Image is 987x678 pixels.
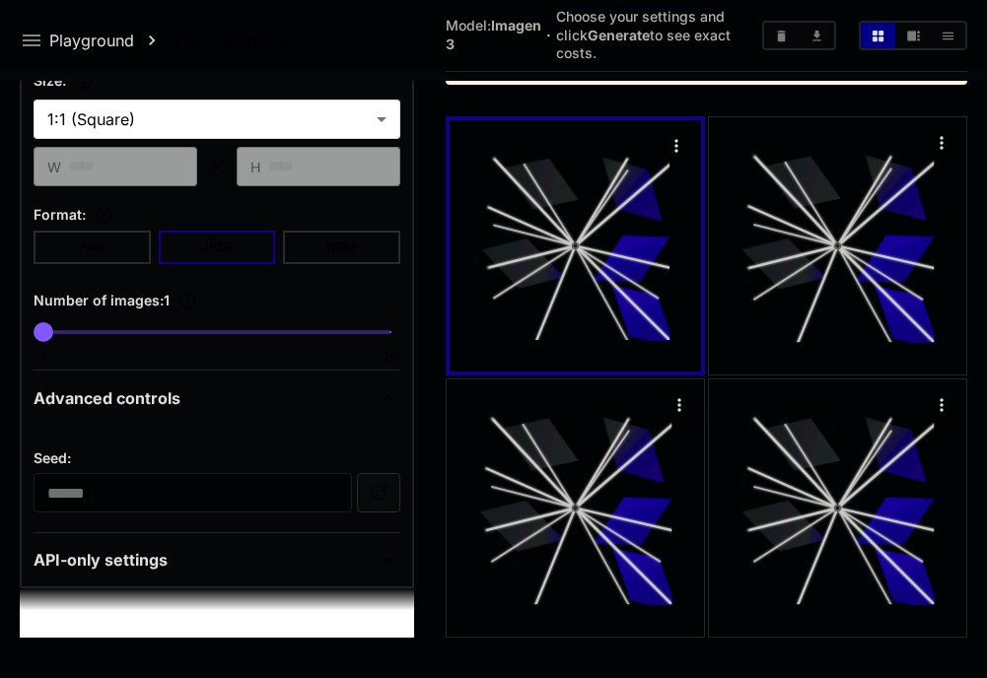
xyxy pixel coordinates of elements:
[662,130,691,160] div: Actions
[665,389,694,419] div: Actions
[34,422,400,513] div: Advanced controls
[588,27,650,43] b: Generate
[800,23,834,48] button: Download All
[86,205,121,225] button: Choose the file format for the output image.
[34,536,400,583] div: API-only settings
[34,374,400,422] div: Advanced controls
[49,29,170,52] nav: breadcrumb
[34,386,180,410] p: Advanced controls
[34,206,86,223] span: Format :
[49,29,134,52] a: Playground
[40,347,46,367] span: 1
[859,21,967,50] div: Show images in grid viewShow images in video viewShow images in list view
[446,17,541,52] span: Model:
[159,231,276,264] button: JPEG
[250,156,260,178] span: H
[283,231,400,264] button: WEBP
[382,347,399,367] span: 20
[861,23,895,48] button: Show images in grid view
[34,231,151,264] button: PNG
[170,29,289,52] span: Image Inference
[34,292,170,308] span: Number of images : 1
[762,21,836,50] div: Clear ImagesDownload All
[764,23,799,48] button: Clear Images
[546,24,551,47] p: ·
[927,389,956,419] div: Actions
[34,72,66,89] span: Size :
[927,127,956,157] div: Actions
[170,291,205,310] button: Specify how many images to generate in a single request. Each image generation will be charged se...
[34,548,168,572] p: API-only settings
[896,23,931,48] button: Show images in video view
[556,8,731,61] span: Choose your settings and click to see exact costs.
[66,71,102,91] button: Adjust the dimensions of the generated image by specifying its width and height in pixels, or sel...
[34,449,71,466] span: Seed :
[446,17,541,52] b: Imagen 3
[931,23,965,48] button: Show images in list view
[47,156,61,178] span: W
[47,107,369,131] span: 1:1 (Square)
